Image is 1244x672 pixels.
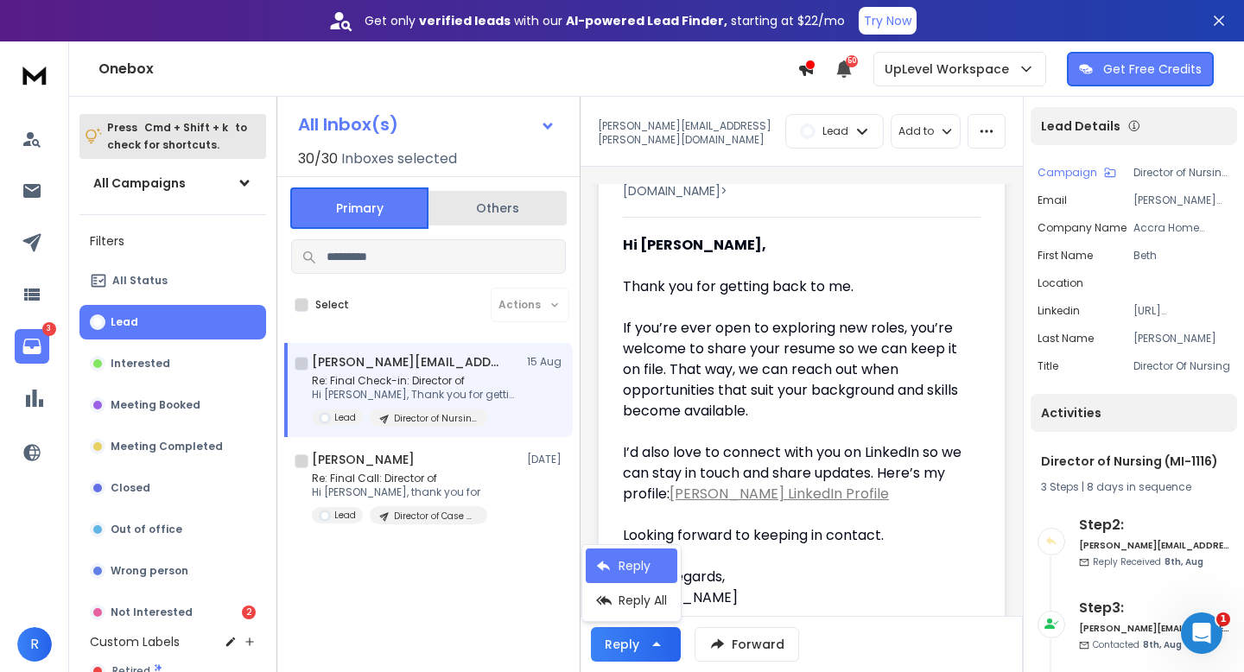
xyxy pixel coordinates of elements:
[1103,60,1202,78] p: Get Free Credits
[598,119,775,147] p: [PERSON_NAME][EMAIL_ADDRESS][PERSON_NAME][DOMAIN_NAME]
[1038,359,1058,373] p: title
[111,605,193,619] p: Not Interested
[1133,166,1230,180] p: Director of Nursing (MI-1116)
[79,471,266,505] button: Closed
[79,429,266,464] button: Meeting Completed
[1133,332,1230,346] p: [PERSON_NAME]
[527,453,566,466] p: [DATE]
[15,329,49,364] a: 3
[1031,394,1237,432] div: Activities
[885,60,1016,78] p: UpLevel Workspace
[591,627,681,662] button: Reply
[1079,622,1230,635] h6: [PERSON_NAME][EMAIL_ADDRESS][DOMAIN_NAME]
[619,557,651,574] p: Reply
[623,318,967,422] div: If you’re ever open to exploring new roles, you’re welcome to share your resume so we can keep it...
[79,263,266,298] button: All Status
[42,322,56,336] p: 3
[623,525,967,546] div: Looking forward to keeping in contact.
[17,627,52,662] button: R
[111,564,188,578] p: Wrong person
[312,485,487,499] p: Hi [PERSON_NAME], thank you for
[79,388,266,422] button: Meeting Booked
[298,149,338,169] span: 30 / 30
[312,388,519,402] p: Hi [PERSON_NAME], Thank you for getting
[312,353,502,371] h1: [PERSON_NAME][EMAIL_ADDRESS][PERSON_NAME][DOMAIN_NAME]
[1133,193,1230,207] p: [PERSON_NAME][EMAIL_ADDRESS][PERSON_NAME][DOMAIN_NAME]
[605,636,639,653] div: Reply
[1038,221,1127,235] p: Company Name
[107,119,247,154] p: Press to check for shortcuts.
[1079,515,1230,536] h6: Step 2 :
[111,398,200,412] p: Meeting Booked
[566,12,727,29] strong: AI-powered Lead Finder,
[112,274,168,288] p: All Status
[284,107,569,142] button: All Inbox(s)
[79,229,266,253] h3: Filters
[898,124,934,138] p: Add to
[1041,480,1227,494] div: |
[846,55,858,67] span: 50
[312,451,415,468] h1: [PERSON_NAME]
[1041,117,1120,135] p: Lead Details
[1133,249,1230,263] p: Beth
[79,346,266,381] button: Interested
[79,166,266,200] button: All Campaigns
[1181,612,1222,654] iframe: Intercom live chat
[1079,598,1230,618] h6: Step 3 :
[394,412,477,425] p: Director of Nursing (MI-1116)
[111,523,182,536] p: Out of office
[111,481,150,495] p: Closed
[1038,332,1094,346] p: Last Name
[111,357,170,371] p: Interested
[79,512,266,547] button: Out of office
[822,124,848,138] p: Lead
[1038,193,1067,207] p: Email
[1093,638,1182,651] p: Contacted
[298,116,398,133] h1: All Inbox(s)
[1067,52,1214,86] button: Get Free Credits
[623,276,967,297] div: Thank you for getting back to me.
[315,298,349,312] label: Select
[1038,276,1083,290] p: location
[623,442,967,504] div: I’d also love to connect with you on LinkedIn so we can stay in touch and share updates. Here’s m...
[290,187,428,229] button: Primary
[695,627,799,662] button: Forward
[623,567,967,608] div: Warm regards, [PERSON_NAME]
[312,374,519,388] p: Re: Final Check-in: Director of
[1041,479,1079,494] span: 3 Steps
[428,189,567,227] button: Others
[394,510,477,523] p: Director of Case Management (IA-1104)
[1079,539,1230,552] h6: [PERSON_NAME][EMAIL_ADDRESS][DOMAIN_NAME]
[1143,638,1182,651] span: 8th, Aug
[623,235,766,255] strong: Hi [PERSON_NAME],
[670,484,889,504] a: [PERSON_NAME] LinkedIn Profile
[1133,304,1230,318] p: [URL][DOMAIN_NAME][PERSON_NAME]
[1038,304,1080,318] p: linkedin
[527,355,566,369] p: 15 Aug
[864,12,911,29] p: Try Now
[1165,555,1203,568] span: 8th, Aug
[93,174,186,192] h1: All Campaigns
[1093,555,1203,568] p: Reply Received
[1038,166,1097,180] p: Campaign
[419,12,511,29] strong: verified leads
[334,411,356,424] p: Lead
[90,633,180,650] h3: Custom Labels
[1038,249,1093,263] p: First Name
[79,595,266,630] button: Not Interested2
[1133,221,1230,235] p: Accra Home Health
[341,149,457,169] h3: Inboxes selected
[1133,359,1230,373] p: Director Of Nursing
[17,59,52,91] img: logo
[79,554,266,588] button: Wrong person
[142,117,231,137] span: Cmd + Shift + k
[334,509,356,522] p: Lead
[859,7,917,35] button: Try Now
[79,305,266,339] button: Lead
[111,315,138,329] p: Lead
[98,59,797,79] h1: Onebox
[1041,453,1227,470] h1: Director of Nursing (MI-1116)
